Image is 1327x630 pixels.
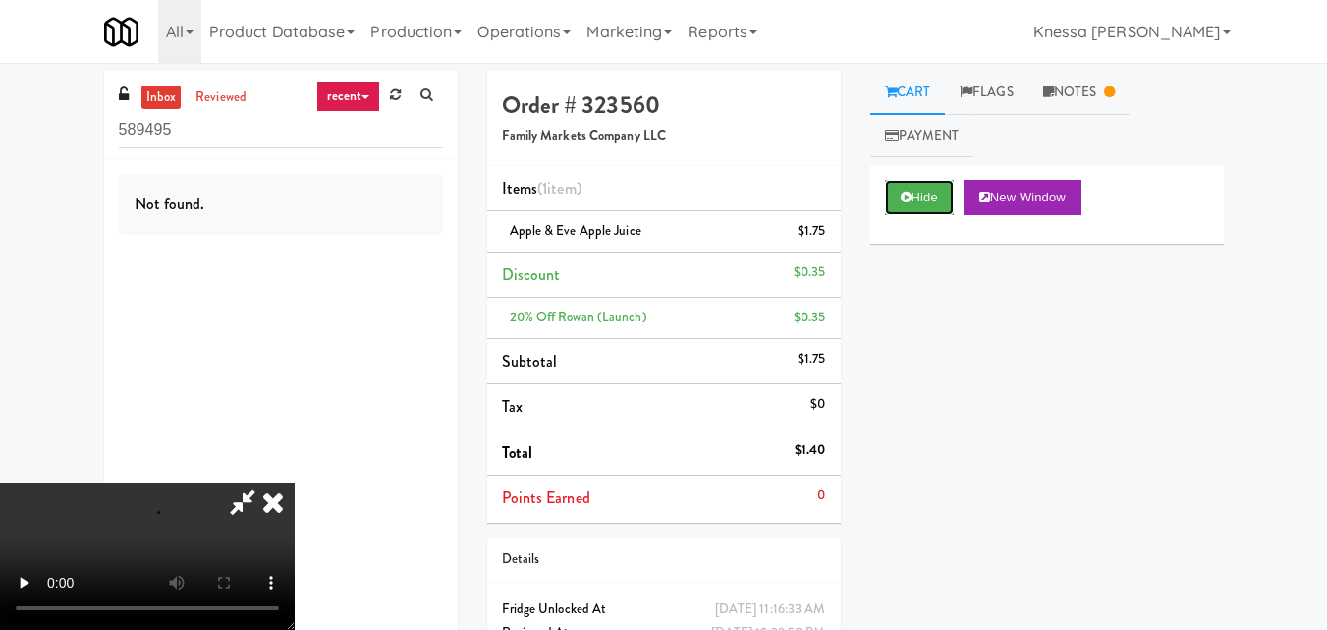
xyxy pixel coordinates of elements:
[715,598,826,622] div: [DATE] 11:16:33 AM
[810,392,825,417] div: $0
[870,71,946,115] a: Cart
[502,92,826,118] h4: Order # 323560
[1028,71,1131,115] a: Notes
[945,71,1028,115] a: Flags
[510,308,647,326] span: 20% Off Rowan (launch)
[104,15,138,49] img: Micromart
[794,260,826,285] div: $0.35
[547,177,576,200] ng-pluralize: item
[135,193,205,215] span: Not found.
[537,177,581,200] span: (1 )
[502,487,590,509] span: Points Earned
[316,81,381,112] a: recent
[502,395,523,418] span: Tax
[119,112,443,148] input: Search vision orders
[502,129,826,143] h5: Family Markets Company LLC
[817,484,825,508] div: 0
[798,347,826,372] div: $1.75
[798,219,826,244] div: $1.75
[141,86,182,110] a: inbox
[794,306,826,330] div: $0.35
[502,263,561,286] span: Discount
[795,438,826,463] div: $1.40
[502,598,826,622] div: Fridge Unlocked At
[502,441,533,464] span: Total
[964,180,1081,215] button: New Window
[885,180,954,215] button: Hide
[191,86,251,110] a: reviewed
[502,547,826,572] div: Details
[870,114,974,158] a: Payment
[502,177,581,200] span: Items
[510,221,641,240] span: Apple & Eve Apple Juice
[502,350,558,372] span: Subtotal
